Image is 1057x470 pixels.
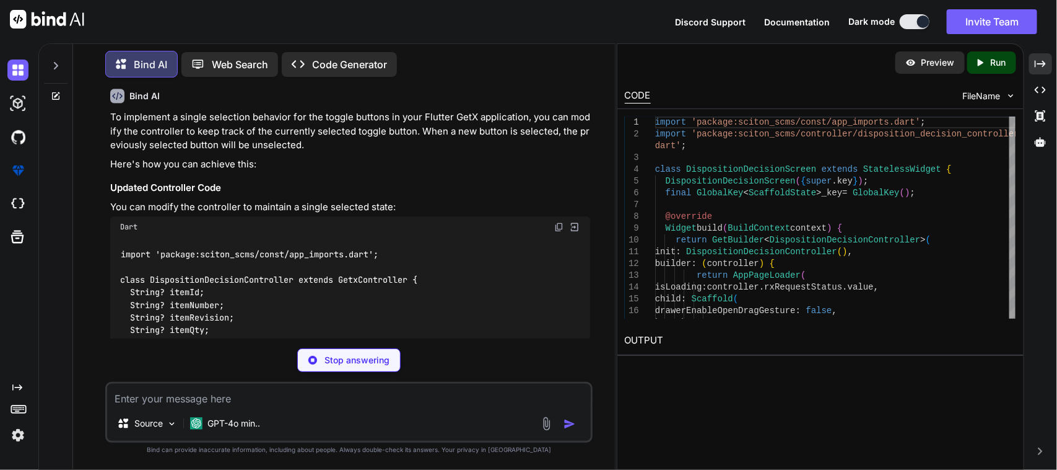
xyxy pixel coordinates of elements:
[697,270,728,280] span: return
[207,417,260,430] p: GPT-4o min..
[681,141,686,151] span: ;
[770,235,921,245] span: DispositionDecisionController
[842,188,847,198] span: =
[806,306,832,316] span: false
[625,199,639,211] div: 7
[625,258,639,270] div: 12
[796,176,801,186] span: (
[837,247,842,257] span: (
[7,160,28,181] img: premium
[676,317,697,327] span: _key
[569,221,580,233] img: Open in Browser
[563,418,576,430] img: icon
[625,223,639,234] div: 9
[900,188,905,198] span: (
[625,117,639,128] div: 1
[666,188,692,198] span: final
[10,10,84,29] img: Bind AI
[770,259,775,268] span: {
[764,235,769,245] span: <
[702,282,707,292] span: :
[129,90,160,102] h6: Bind AI
[764,282,842,292] span: rxRequestStatus
[655,306,796,316] span: drawerEnableOpenDragGesture
[910,188,915,198] span: ;
[671,317,676,327] span: :
[110,110,591,153] p: To implement a single selection behavior for the toggle buttons in your Flutter GetX application,...
[837,223,842,233] span: {
[837,176,853,186] span: key
[7,193,28,215] img: cloudideIcon
[7,425,28,446] img: settings
[655,129,686,139] span: import
[764,16,830,29] button: Documentation
[744,188,749,198] span: <
[822,188,843,198] span: _key
[801,176,806,186] span: {
[749,188,816,198] span: ScaffoldState
[539,417,554,431] img: attachment
[655,117,686,127] span: import
[905,188,910,198] span: )
[134,417,163,430] p: Source
[806,176,832,186] span: super
[952,129,1025,139] span: on_controller.
[686,247,837,257] span: DispositionDecisionController
[832,176,837,186] span: .
[681,294,686,304] span: :
[110,157,591,172] p: Here's how you can achieve this:
[655,294,681,304] span: child
[816,188,821,198] span: >
[655,259,692,268] span: builder
[963,90,1001,102] span: FileName
[853,188,900,198] span: GlobalKey
[7,93,28,114] img: darkAi-studio
[905,57,916,68] img: preview
[947,9,1037,34] button: Invite Team
[790,223,827,233] span: context
[676,235,707,245] span: return
[110,181,591,195] h3: Updated Controller Code
[692,129,952,139] span: 'package:sciton_scms/controller/disposition_decisi
[625,246,639,258] div: 11
[625,164,639,175] div: 4
[920,235,925,245] span: >
[832,306,837,316] span: ,
[692,259,697,268] span: :
[120,222,137,232] span: Dart
[926,235,931,245] span: (
[655,164,681,174] span: class
[212,57,268,72] p: Web Search
[842,247,847,257] span: )
[7,126,28,148] img: githubDark
[692,117,921,127] span: 'package:sciton_scms/const/app_imports.dart'
[666,176,796,186] span: DispositionDecisionScreen
[110,200,591,215] p: You can modify the controller to maintain a single selected state:
[759,259,764,268] span: )
[625,270,639,282] div: 13
[1006,91,1016,101] img: chevron down
[697,188,744,198] span: GlobalKey
[991,56,1006,69] p: Run
[921,56,955,69] p: Preview
[848,282,874,292] span: value
[728,223,790,233] span: BuildContext
[853,176,858,186] span: }
[697,317,702,327] span: ,
[625,211,639,223] div: 8
[697,223,723,233] span: build
[764,17,830,27] span: Documentation
[655,282,702,292] span: isLoading
[554,222,564,232] img: copy
[167,419,177,429] img: Pick Models
[324,354,389,366] p: Stop answering
[676,247,681,257] span: :
[625,305,639,317] div: 16
[702,259,707,268] span: (
[655,247,676,257] span: init
[134,57,167,72] p: Bind AI
[686,164,816,174] span: DispositionDecisionScreen
[625,234,639,246] div: 10
[105,445,593,454] p: Bind can provide inaccurate information, including about people. Always double-check its answers....
[733,270,801,280] span: AppPageLoader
